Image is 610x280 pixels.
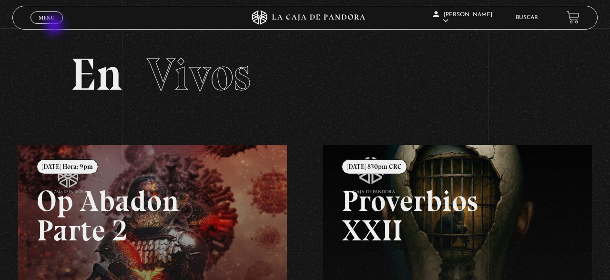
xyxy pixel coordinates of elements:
[71,52,539,97] h2: En
[567,11,579,24] a: View your shopping cart
[39,15,54,21] span: Menu
[433,12,492,24] span: [PERSON_NAME]
[147,47,251,102] span: Vivos
[516,15,538,21] a: Buscar
[36,23,58,30] span: Cerrar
